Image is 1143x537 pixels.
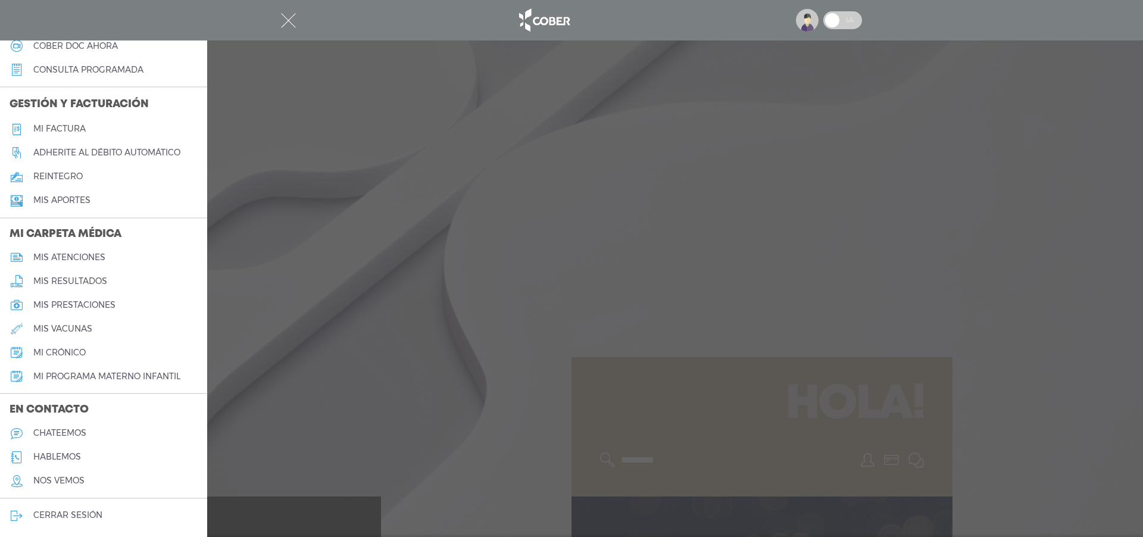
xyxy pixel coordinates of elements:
h5: consulta programada [33,65,143,75]
h5: hablemos [33,452,81,462]
h5: mis atenciones [33,252,105,263]
h5: mis prestaciones [33,300,115,310]
h5: Mis aportes [33,195,90,205]
h5: chateemos [33,428,86,438]
img: Cober_menu-close-white.svg [281,13,296,28]
h5: mis vacunas [33,324,92,334]
img: profile-placeholder.svg [796,9,819,32]
h5: nos vemos [33,476,85,486]
h5: Adherite al débito automático [33,148,180,158]
h5: Mi factura [33,124,86,134]
img: logo_cober_home-white.png [513,6,575,35]
h5: mi crónico [33,348,86,358]
h5: cerrar sesión [33,510,102,520]
h5: mis resultados [33,276,107,286]
h5: reintegro [33,171,83,182]
h5: mi programa materno infantil [33,371,180,382]
h5: Cober doc ahora [33,41,118,51]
